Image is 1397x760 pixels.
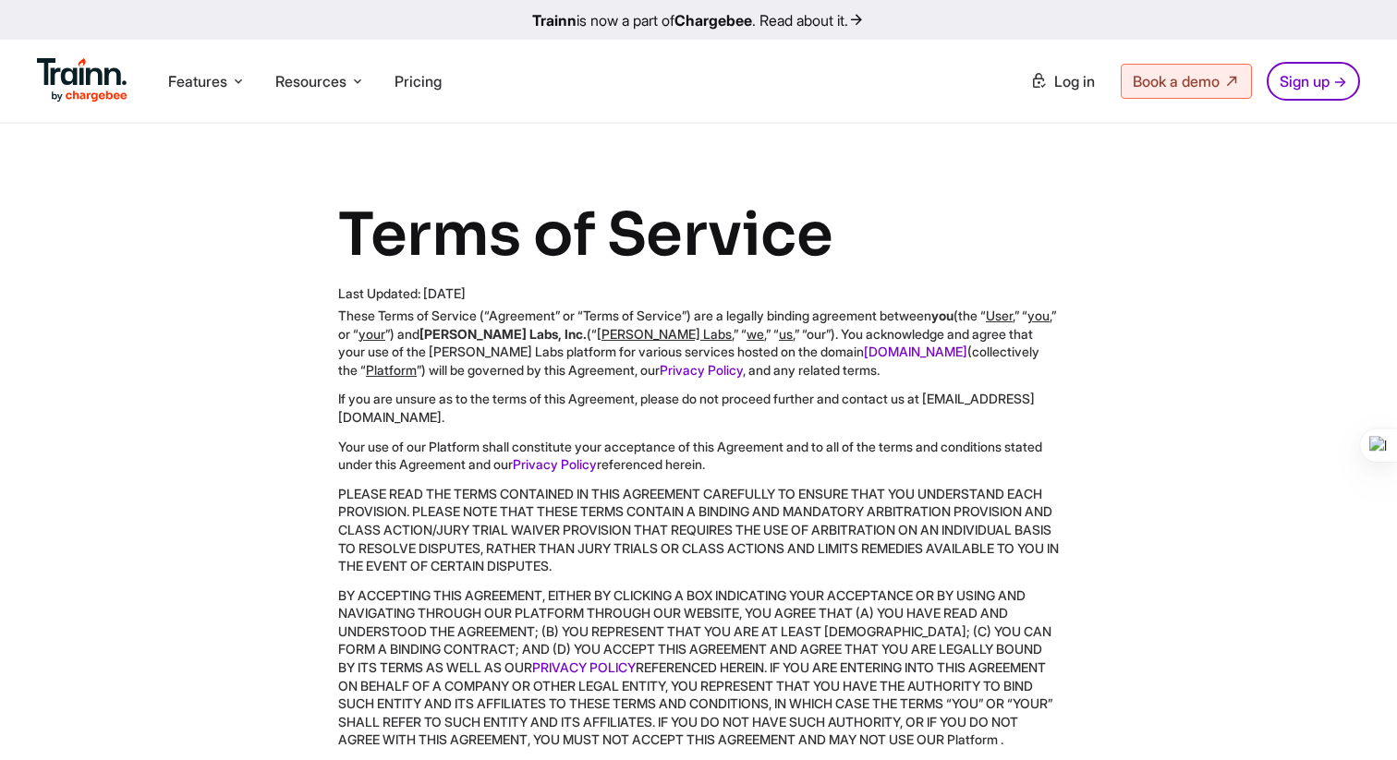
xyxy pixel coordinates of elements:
[275,71,346,91] span: Resources
[747,326,764,342] u: we
[674,11,752,30] b: Chargebee
[1027,308,1050,323] u: you
[1054,72,1095,90] span: Log in
[1121,64,1252,99] a: Book a demo
[366,362,417,378] u: Platform
[358,326,385,342] u: your
[338,390,1059,426] p: If you are unsure as to the terms of this Agreement, please do not proceed further and contact us...
[1267,62,1360,101] a: Sign up →
[395,72,442,90] a: Pricing
[513,456,597,472] a: Privacy Policy
[338,438,1059,474] p: Your use of our Platform shall constitute your acceptance of this Agreement and to all of the ter...
[532,659,636,675] a: PRIVACY POLICY
[532,11,577,30] b: Trainn
[37,58,128,103] img: Trainn Logo
[419,326,587,342] b: [PERSON_NAME] Labs, Inc.
[338,307,1059,379] p: These Terms of Service (“Agreement” or “Terms of Service”) are a legally binding agreement betwee...
[1305,671,1397,760] iframe: Chat Widget
[597,326,732,342] u: [PERSON_NAME] Labs
[779,326,793,342] u: us
[168,71,227,91] span: Features
[1133,72,1220,90] span: Book a demo
[1019,65,1106,98] a: Log in
[660,362,743,378] a: Privacy Policy
[338,586,1059,749] p: BY ACCEPTING THIS AGREEMENT, EITHER BY CLICKING A BOX INDICATING YOUR ACCEPTANCE OR BY USING AND ...
[931,308,954,323] b: you
[986,308,1013,323] u: User
[338,485,1059,575] p: PLEASE READ THE TERMS CONTAINED IN THIS AGREEMENT CAREFULLY TO ENSURE THAT YOU UNDERSTAND EACH PR...
[338,284,1059,303] div: Last Updated: [DATE]
[864,344,967,359] a: [DOMAIN_NAME]
[338,198,1059,273] h1: Terms of Service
